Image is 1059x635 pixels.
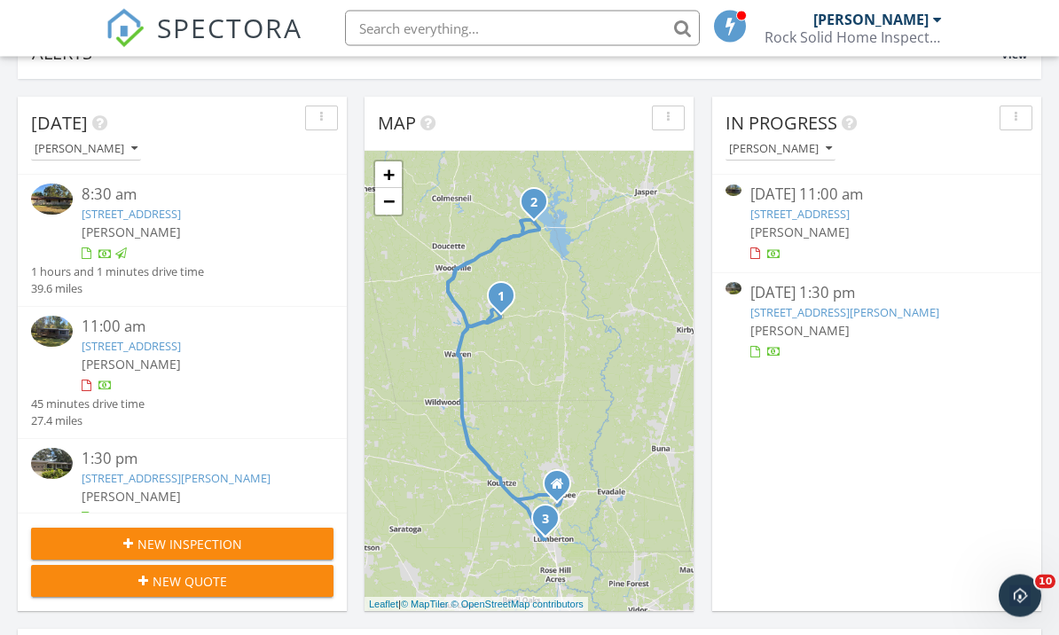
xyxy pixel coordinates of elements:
[534,202,545,213] div: 235 Co Rd 3715 , Woodville, TX 75979
[82,184,309,207] div: 8:30 am
[750,184,1002,207] div: [DATE] 11:00 am
[1035,575,1055,589] span: 10
[31,264,204,281] div: 1 hours and 1 minutes drive time
[401,600,449,610] a: © MapTiler
[729,144,832,156] div: [PERSON_NAME]
[726,283,741,295] img: 9565545%2Freports%2Ffdad4ad6-0e84-44ad-a45d-5b5c4e225e89%2Fcover_photos%2FR03fkAI0fZ9gttbBgZ2v%2F...
[31,396,145,413] div: 45 minutes drive time
[1001,48,1027,63] span: View
[498,292,505,304] i: 1
[726,185,741,198] img: 9558872%2Freports%2F220c4066-c26e-4ecd-9f68-2524a1ac28d5%2Fcover_photos%2FsfrhDdpAt0JPpM5ta11p%2F...
[501,296,512,307] div: 7873 Co Rd 4300, Hillister, TX 77624
[451,600,584,610] a: © OpenStreetMap contributors
[375,162,402,189] a: Zoom in
[31,281,204,298] div: 39.6 miles
[31,138,141,162] button: [PERSON_NAME]
[765,28,942,46] div: Rock Solid Home Inspection
[35,144,137,156] div: [PERSON_NAME]
[82,449,309,471] div: 1:30 pm
[726,184,1028,263] a: [DATE] 11:00 am [STREET_ADDRESS] [PERSON_NAME]
[82,471,271,487] a: [STREET_ADDRESS][PERSON_NAME]
[82,207,181,223] a: [STREET_ADDRESS]
[82,489,181,506] span: [PERSON_NAME]
[82,224,181,241] span: [PERSON_NAME]
[31,566,333,598] button: New Quote
[365,598,588,613] div: |
[31,449,73,480] img: 9565545%2Freports%2Ffdad4ad6-0e84-44ad-a45d-5b5c4e225e89%2Fcover_photos%2FR03fkAI0fZ9gttbBgZ2v%2F...
[106,24,302,61] a: SPECTORA
[750,305,939,321] a: [STREET_ADDRESS][PERSON_NAME]
[82,317,309,339] div: 11:00 am
[542,514,549,527] i: 3
[378,112,416,136] span: Map
[545,519,556,529] div: 525 Jordan Dr, Lumberton, TX 77657
[750,224,850,241] span: [PERSON_NAME]
[157,9,302,46] span: SPECTORA
[82,357,181,373] span: [PERSON_NAME]
[153,573,227,592] span: New Quote
[31,184,333,298] a: 8:30 am [STREET_ADDRESS] [PERSON_NAME] 1 hours and 1 minutes drive time 39.6 miles
[726,138,835,162] button: [PERSON_NAME]
[31,317,333,430] a: 11:00 am [STREET_ADDRESS] [PERSON_NAME] 45 minutes drive time 27.4 miles
[31,449,333,562] a: 1:30 pm [STREET_ADDRESS][PERSON_NAME] [PERSON_NAME] 1 hours and 10 minutes drive time 54.7 miles
[369,600,398,610] a: Leaflet
[106,9,145,48] img: The Best Home Inspection Software - Spectora
[31,529,333,561] button: New Inspection
[345,11,700,46] input: Search everything...
[31,413,145,430] div: 27.4 miles
[530,198,537,210] i: 2
[137,536,242,554] span: New Inspection
[999,575,1041,617] iframe: Intercom live chat
[31,184,73,216] img: 9555544%2Fcover_photos%2FEOK6R4vP2RLXVouThped%2Fsmall.jpg
[31,112,88,136] span: [DATE]
[750,323,850,340] span: [PERSON_NAME]
[726,112,837,136] span: In Progress
[726,283,1028,362] a: [DATE] 1:30 pm [STREET_ADDRESS][PERSON_NAME] [PERSON_NAME]
[813,11,929,28] div: [PERSON_NAME]
[375,189,402,216] a: Zoom out
[750,283,1002,305] div: [DATE] 1:30 pm
[557,484,568,495] div: Silsbee Texas 77656
[82,339,181,355] a: [STREET_ADDRESS]
[750,207,850,223] a: [STREET_ADDRESS]
[31,317,73,348] img: 9558872%2Freports%2F220c4066-c26e-4ecd-9f68-2524a1ac28d5%2Fcover_photos%2FsfrhDdpAt0JPpM5ta11p%2F...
